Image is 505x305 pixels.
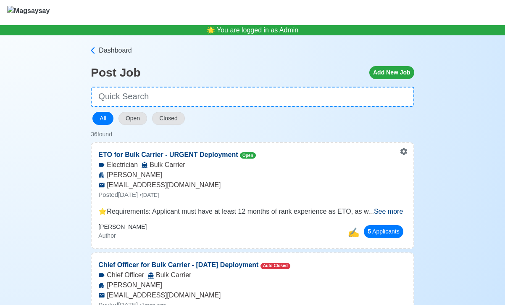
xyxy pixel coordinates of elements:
[92,112,113,125] button: All
[240,152,256,159] span: Open
[92,180,413,190] div: [EMAIL_ADDRESS][DOMAIN_NAME]
[92,280,413,290] div: [PERSON_NAME]
[152,112,185,125] button: Closed
[98,223,147,231] h6: [PERSON_NAME]
[91,66,140,80] h3: Post Job
[260,263,290,269] span: Auto Closed
[92,253,297,270] p: Chief Officer for Bulk Carrier - [DATE] Deployment
[98,232,116,239] small: Author
[374,208,403,215] span: See more
[92,190,413,200] div: Posted [DATE]
[141,160,185,170] div: Bulk Carrier
[92,290,413,300] div: [EMAIL_ADDRESS][DOMAIN_NAME]
[364,225,403,238] button: 5 Applicants
[369,66,414,79] button: Add New Job
[89,45,414,56] a: Dashboard
[147,270,191,280] div: Bulk Carrier
[346,223,360,241] button: copy
[118,112,147,125] button: Open
[92,143,262,160] p: ETO for Bulk Carrier - URGENT Deployment
[91,130,414,139] div: 36 found
[99,45,132,56] span: Dashboard
[92,170,413,180] div: [PERSON_NAME]
[107,270,144,280] span: Chief Officer
[7,6,50,21] img: Magsaysay
[107,160,138,170] span: Electrician
[205,24,217,37] span: bell
[368,208,403,215] span: ...
[7,0,50,25] button: Magsaysay
[368,228,371,235] span: 5
[139,192,159,198] small: • [DATE]
[98,208,368,215] span: ⭐️Requirements: Applicant must have at least 12 months of rank experience as ETO, as w
[348,227,359,238] span: copy
[91,87,414,107] input: Quick Search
